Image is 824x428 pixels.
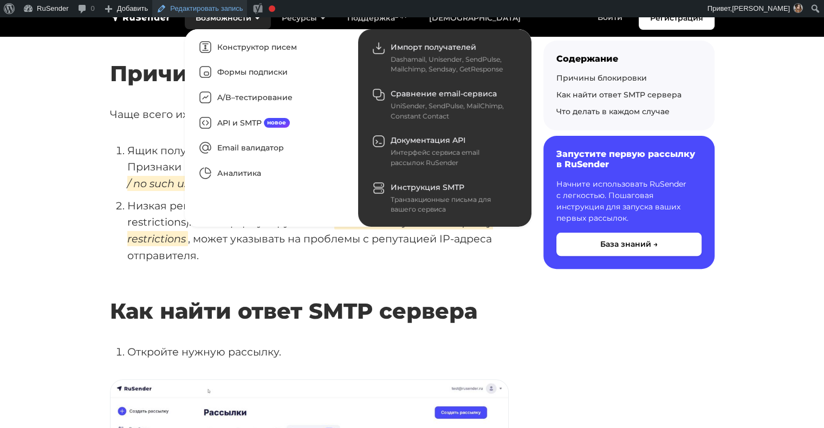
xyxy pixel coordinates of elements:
span: Инструкция SMTP [391,182,464,192]
span: [PERSON_NAME] [732,4,790,12]
span: Сравнение email-сервиса [391,89,497,98]
a: Поддержка24/7 [336,7,418,29]
p: Начните использовать RuSender с легкостью. Пошаговая инструкция для запуска ваших первых рассылок. [556,179,702,224]
div: Содержание [556,54,702,64]
li: Ящик получателя недоступен или не существует (hard bounce). Признаки в ответе сервера: . [127,142,509,192]
a: Email валидатор [190,136,353,161]
h6: Запустите первую рассылку в RuSender [556,149,702,169]
a: Причины блокировки [556,73,647,83]
a: Аналитика [190,161,353,186]
a: Документация API Интерфейс сервиса email рассылок RuSender [364,128,526,175]
li: Откройте нужную рассылку. [127,344,509,360]
a: Как найти ответ SMTP сервера [556,90,682,100]
a: API и SMTPновое [190,110,353,136]
a: Импорт получателей Dashamail, Unisender, SendPulse, Mailchimp, Sendsay, GetResponse [364,35,526,81]
span: новое [264,118,290,128]
a: Возможности [185,7,271,29]
h2: Причины блокировки [110,29,509,87]
a: Регистрация [639,6,715,30]
a: Запустите первую рассылку в RuSender Начните использовать RuSender с легкостью. Пошаговая инструк... [543,136,715,268]
a: Ресурсы [271,7,336,29]
button: База знаний → [556,233,702,256]
a: Что делать в каждом случае [556,107,670,116]
li: Низкая репутация/ограничения политики отправок (policy restrictions). Часто формулируется как , м... [127,197,509,264]
span: Импорт получателей [391,42,476,52]
div: Транзакционные письма для вашего сервиса [391,195,513,215]
p: Чаще всего их две: [110,106,509,123]
h2: Как найти ответ SMTP сервера [110,266,509,324]
a: Сравнение email-сервиса UniSender, SendPulse, MailChimp, Constant Contact [364,81,526,128]
div: Интерфейс сервиса email рассылок RuSender [391,148,513,168]
img: RuSender [110,12,171,23]
a: Конструктор писем [190,35,353,60]
a: Формы подписки [190,60,353,85]
a: [DEMOGRAPHIC_DATA] [418,7,531,29]
div: Фокусная ключевая фраза не установлена [269,5,275,12]
a: Инструкция SMTP Транзакционные письма для вашего сервиса [364,175,526,221]
a: Войти [587,6,633,29]
sup: 24/7 [395,12,407,19]
div: UniSender, SendPulse, MailChimp, Constant Contact [391,101,513,121]
span: Документация API [391,135,465,145]
div: Dashamail, Unisender, SendPulse, Mailchimp, Sendsay, GetResponse [391,55,513,75]
a: A/B–тестирование [190,85,353,110]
